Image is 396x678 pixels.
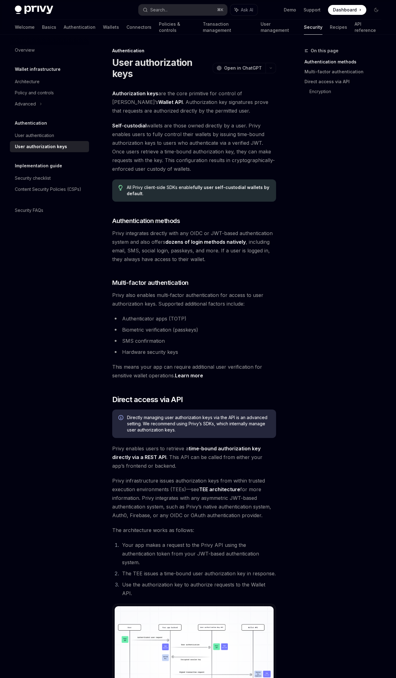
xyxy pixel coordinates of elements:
div: User authentication [15,132,54,139]
a: API reference [355,20,381,35]
a: Demo [284,7,296,13]
a: Welcome [15,20,35,35]
h5: Wallet infrastructure [15,66,61,73]
h1: User authorization keys [112,57,210,79]
a: Encryption [309,87,386,97]
a: User authentication [10,130,89,141]
a: Basics [42,20,56,35]
a: TEE architecture [199,486,240,493]
div: Security checklist [15,174,51,182]
a: dozens of login methods natively [165,239,246,245]
li: Hardware security keys [112,348,276,356]
svg: Info [118,415,125,421]
span: On this page [311,47,339,54]
span: Privy enables users to retrieve a . This API can be called from either your app’s frontend or bac... [112,444,276,470]
img: dark logo [15,6,53,14]
a: Overview [10,45,89,56]
h5: Authentication [15,119,47,127]
div: All Privy client-side SDKs enable . [127,184,270,197]
svg: Tip [118,185,123,191]
a: Recipes [330,20,347,35]
h5: Implementation guide [15,162,62,169]
span: Privy infrastructure issues authorization keys from within trusted execution environments (TEEs)—... [112,476,276,520]
a: Security FAQs [10,205,89,216]
div: Search... [150,6,168,14]
a: Authorization keys [112,90,158,97]
span: Multi-factor authentication [112,278,189,287]
span: Privy also enables multi-factor authentication for access to user authorization keys. Supported a... [112,291,276,308]
a: Transaction management [203,20,253,35]
a: Security [304,20,322,35]
span: Authentication methods [112,217,180,225]
a: User authorization keys [10,141,89,152]
strong: Self-custodial [112,122,147,129]
div: User authorization keys [15,143,67,150]
a: Direct access via API [304,77,386,87]
button: Toggle dark mode [371,5,381,15]
span: The architecture works as follows: [112,526,276,534]
li: Use the authorization key to authorize requests to the Wallet API. [120,580,276,598]
button: Ask AI [230,4,258,15]
span: Open in ChatGPT [224,65,262,71]
a: Content Security Policies (CSPs) [10,184,89,195]
div: Advanced [15,100,36,108]
span: are the core primitive for control of [PERSON_NAME]’s . Authorization key signatures prove that r... [112,89,276,115]
li: SMS confirmation [112,337,276,345]
a: Authentication [64,20,96,35]
span: Dashboard [333,7,357,13]
div: Security FAQs [15,207,43,214]
a: Security checklist [10,173,89,184]
a: Connectors [126,20,151,35]
a: Support [304,7,321,13]
span: Privy integrates directly with any OIDC or JWT-based authentication system and also offers , incl... [112,229,276,264]
button: Search...⌘K [138,4,227,15]
li: Biometric verification (passkeys) [112,325,276,334]
li: Authenticator apps (TOTP) [112,314,276,323]
a: Wallet API [158,99,183,105]
a: Authentication methods [304,57,386,67]
span: Direct access via API [112,395,183,405]
span: Directly managing user authorization keys via the API is an advanced setting. We recommend using ... [127,414,270,433]
a: Architecture [10,76,89,87]
div: Overview [15,46,35,54]
div: Policy and controls [15,89,54,97]
div: Content Security Policies (CSPs) [15,186,81,193]
span: ⌘ K [217,7,224,12]
li: Your app makes a request to the Privy API using the authentication token from your JWT-based auth... [120,541,276,567]
a: Learn more [175,372,203,379]
a: Multi-factor authentication [304,67,386,77]
li: The TEE issues a time-bound user authorization key in response. [120,569,276,578]
div: Architecture [15,78,40,85]
div: Authentication [112,48,276,54]
span: wallets are those owned directly by a user. Privy enables users to fully control their wallets by... [112,121,276,173]
span: Ask AI [241,7,253,13]
a: User management [261,20,296,35]
a: Wallets [103,20,119,35]
strong: fully user self-custodial wallets by default [127,185,269,196]
span: This means your app can require additional user verification for sensitive wallet operations. [112,363,276,380]
a: Dashboard [328,5,366,15]
a: Policies & controls [159,20,195,35]
button: Open in ChatGPT [213,63,266,73]
a: Policy and controls [10,87,89,98]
